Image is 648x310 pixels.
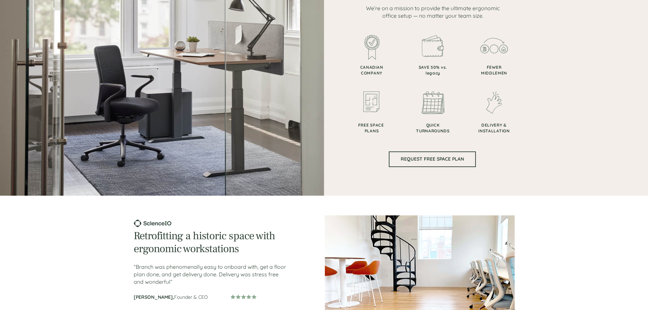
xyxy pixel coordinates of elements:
[358,123,385,133] span: FREE SPACE PLANS
[360,65,383,76] span: CANADIAN COMPANY
[134,263,286,285] span: “Branch was phenomenally easy to onboard with, get a floor plan done, and get delivery done. Deli...
[134,229,275,256] span: Retrofitting a historic space with ergonomic workstations
[68,132,103,147] input: Submit
[389,156,475,162] span: REQUEST FREE SPACE PLAN
[419,65,447,76] span: SAVE 50% vs. legacy
[389,151,476,167] a: REQUEST FREE SPACE PLAN
[366,5,500,19] span: We’re on a mission to provide the ultimate ergonomic office setup — no matter your team size.
[134,294,174,300] span: [PERSON_NAME],
[478,123,510,133] span: DELIVERY & INSTALLATION
[174,294,208,300] span: Founder & CEO
[481,65,507,76] span: FEWER MIDDLEMEN
[416,123,450,133] span: QUICK TURNAROUNDS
